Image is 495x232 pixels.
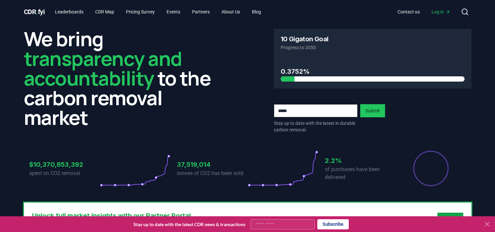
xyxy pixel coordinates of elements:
a: CDR Map [90,6,119,18]
nav: Main [50,6,266,18]
a: Log in [426,6,456,18]
span: CDR fyi [24,8,45,16]
button: Sign Up [437,213,463,226]
h3: 2.2% [325,156,396,165]
nav: Main [392,6,456,18]
h3: 0.3752% [281,67,465,76]
p: tonnes of CO2 has been sold [177,169,248,177]
a: Pricing Survey [121,6,160,18]
button: Submit [360,104,385,117]
a: Blog [247,6,266,18]
a: Events [161,6,186,18]
span: Log in [432,9,451,15]
a: Sign Up [443,216,458,222]
p: of purchases have been delivered [325,165,396,181]
span: . [36,8,38,16]
p: Stay up to date with the latest in durable carbon removal. [274,120,358,133]
a: Leaderboards [50,6,89,18]
a: About Us [216,6,245,18]
h3: 10 Gigaton Goal [281,36,328,42]
h3: $10,370,853,392 [29,160,100,169]
span: transparency and accountability [24,45,182,91]
a: CDR.fyi [24,7,45,16]
a: Partners [187,6,215,18]
div: Percentage of sales delivered [413,150,449,187]
h2: We bring to the carbon removal market [24,29,221,127]
h3: Unlock full market insights with our Partner Portal [32,211,258,221]
p: Progress to 2050 [281,44,465,51]
a: Contact us [392,6,425,18]
p: spent on CO2 removal [29,169,100,177]
h3: 37,519,014 [177,160,248,169]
